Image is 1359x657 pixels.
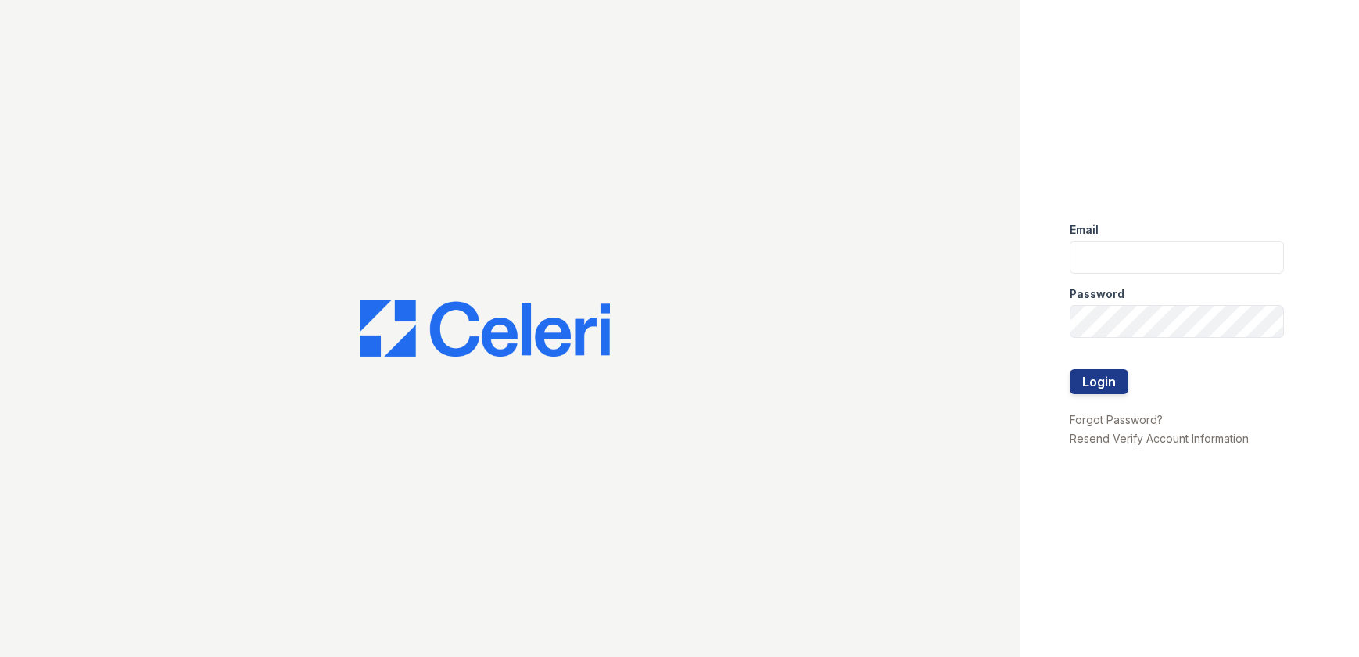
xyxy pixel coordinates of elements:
[1070,369,1128,394] button: Login
[1070,286,1124,302] label: Password
[1070,432,1249,445] a: Resend Verify Account Information
[360,300,610,357] img: CE_Logo_Blue-a8612792a0a2168367f1c8372b55b34899dd931a85d93a1a3d3e32e68fde9ad4.png
[1070,413,1163,426] a: Forgot Password?
[1070,222,1099,238] label: Email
